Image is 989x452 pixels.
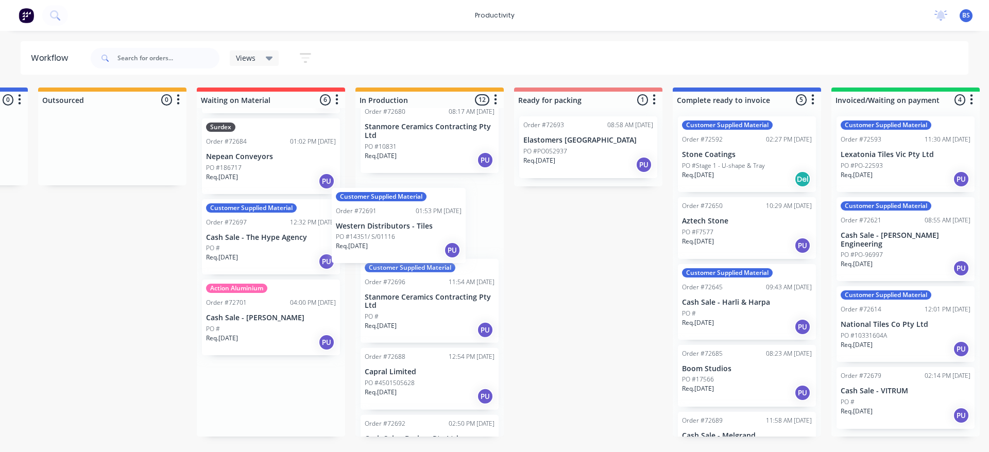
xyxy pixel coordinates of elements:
[19,8,34,23] img: Factory
[962,11,970,20] span: BS
[236,53,255,63] span: Views
[31,52,73,64] div: Workflow
[117,48,219,68] input: Search for orders...
[470,8,520,23] div: productivity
